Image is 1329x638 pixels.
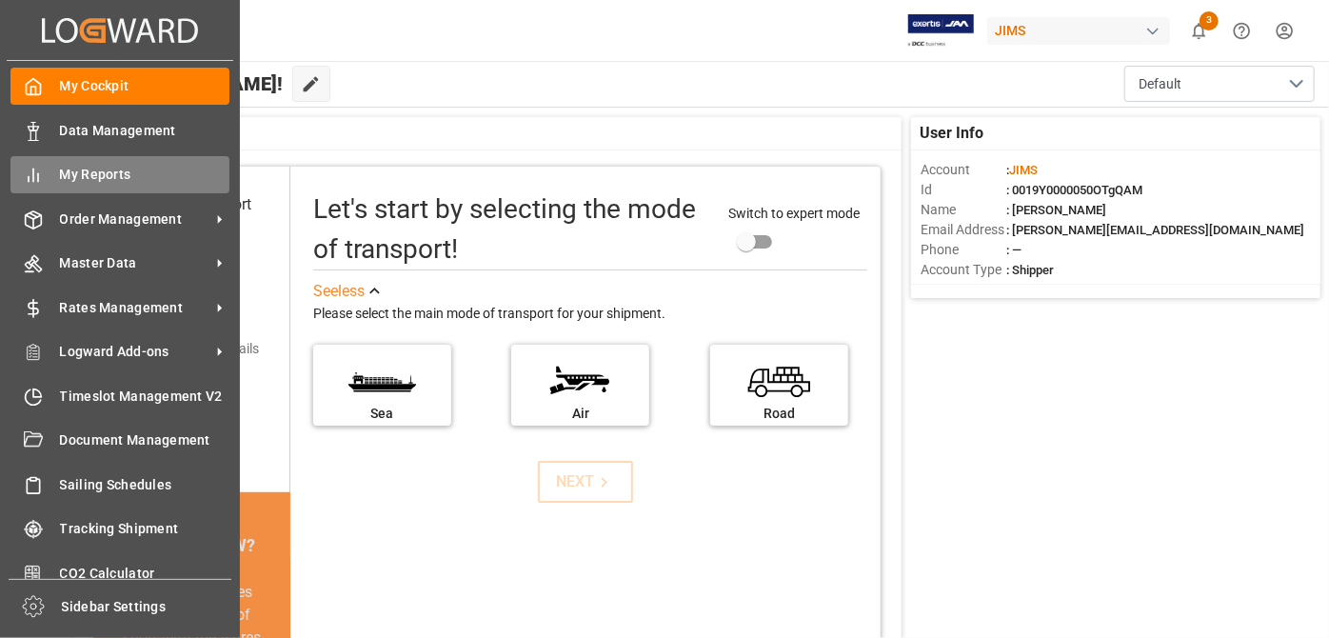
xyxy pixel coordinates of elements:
span: Name [921,200,1006,220]
span: Id [921,180,1006,200]
span: : [PERSON_NAME][EMAIL_ADDRESS][DOMAIN_NAME] [1006,223,1304,237]
span: Rates Management [60,298,210,318]
a: CO2 Calculator [10,554,229,591]
a: Timeslot Management V2 [10,377,229,414]
span: 3 [1200,11,1219,30]
button: Help Center [1220,10,1263,52]
span: Hello [PERSON_NAME]! [78,66,283,102]
span: Logward Add-ons [60,342,210,362]
span: : [1006,163,1038,177]
div: Road [720,404,839,424]
a: Sailing Schedules [10,466,229,503]
span: : 0019Y0000050OTgQAM [1006,183,1142,197]
button: open menu [1124,66,1315,102]
a: My Reports [10,156,229,193]
a: My Cockpit [10,68,229,105]
div: Sea [323,404,442,424]
span: : Shipper [1006,263,1054,277]
div: Air [521,404,640,424]
span: Account [921,160,1006,180]
div: See less [313,280,365,303]
span: Tracking Shipment [60,519,230,539]
span: Order Management [60,209,210,229]
span: Phone [921,240,1006,260]
button: NEXT [538,461,633,503]
span: Email Address [921,220,1006,240]
button: show 3 new notifications [1178,10,1220,52]
div: Let's start by selecting the mode of transport! [313,189,709,269]
span: Switch to expert mode [728,206,860,221]
img: Exertis%20JAM%20-%20Email%20Logo.jpg_1722504956.jpg [908,14,974,48]
a: Document Management [10,422,229,459]
div: JIMS [987,17,1170,45]
span: My Reports [60,165,230,185]
span: Account Type [921,260,1006,280]
div: Please select the main mode of transport for your shipment. [313,303,867,326]
span: Sailing Schedules [60,475,230,495]
span: User Info [921,122,984,145]
span: Timeslot Management V2 [60,387,230,407]
span: : — [1006,243,1022,257]
span: Default [1139,74,1181,94]
span: Data Management [60,121,230,141]
span: Document Management [60,430,230,450]
div: NEXT [556,470,614,493]
span: My Cockpit [60,76,230,96]
button: JIMS [987,12,1178,49]
span: CO2 Calculator [60,564,230,584]
a: Tracking Shipment [10,510,229,548]
span: JIMS [1009,163,1038,177]
a: Data Management [10,111,229,149]
span: Master Data [60,253,210,273]
div: Add shipping details [140,339,259,359]
span: : [PERSON_NAME] [1006,203,1106,217]
span: Sidebar Settings [62,597,232,617]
